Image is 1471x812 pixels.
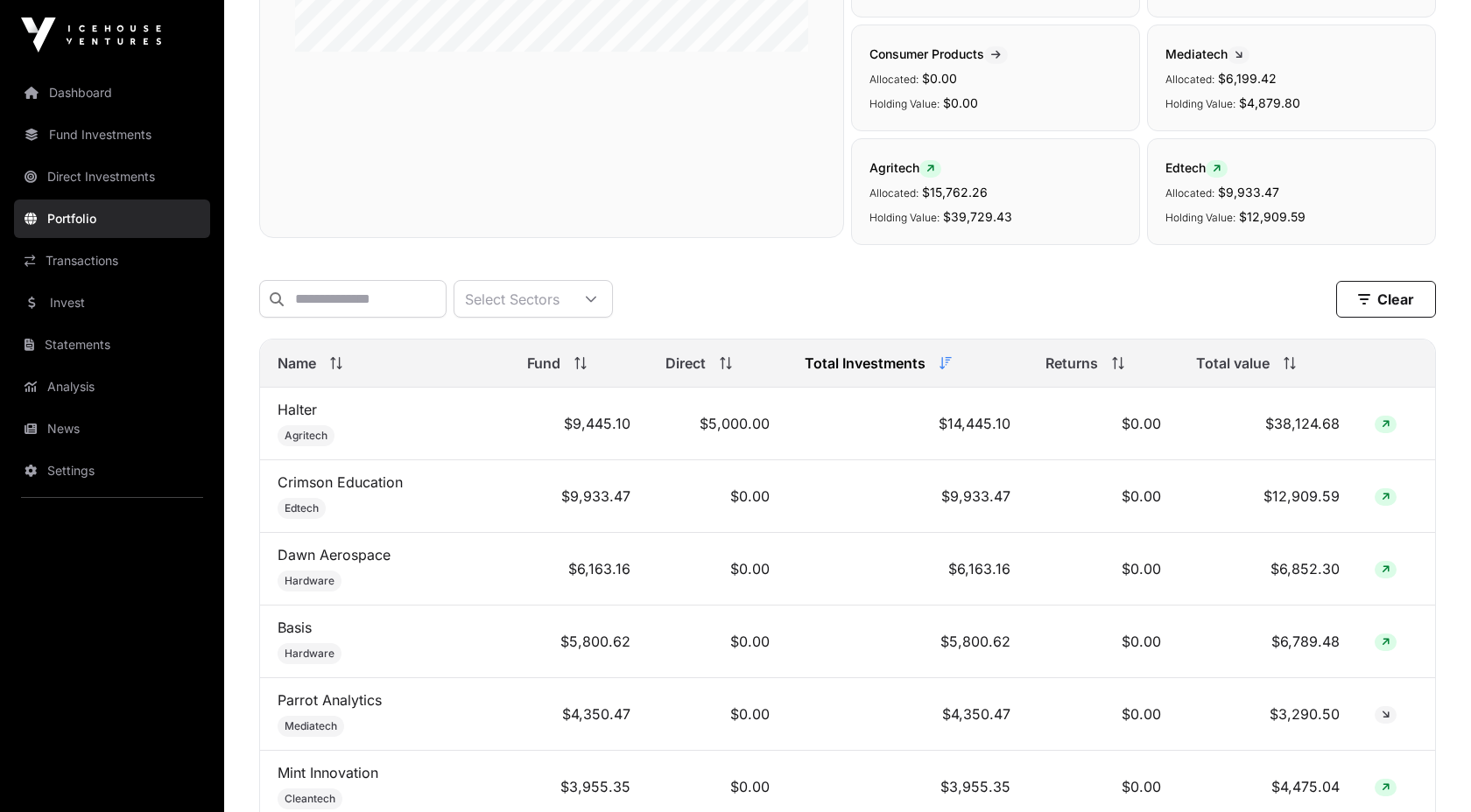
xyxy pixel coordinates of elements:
td: $14,445.10 [787,388,1028,460]
span: Returns [1045,353,1098,374]
td: $5,800.62 [510,605,649,678]
a: Statements [14,325,210,364]
td: $0.00 [648,533,787,605]
td: $5,800.62 [787,605,1028,678]
span: Holding Value: [1165,97,1235,110]
span: Mediatech [285,719,337,733]
span: Cleantech [285,792,335,806]
td: $9,933.47 [787,460,1028,533]
td: $0.00 [648,678,787,751]
td: $4,350.47 [510,678,649,751]
button: Clear [1336,281,1436,318]
span: Allocated: [869,73,918,86]
span: Consumer Products [869,46,1008,61]
a: Fund Investments [14,115,210,154]
td: $6,789.48 [1179,605,1357,678]
span: $39,729.43 [943,209,1012,224]
span: Holding Value: [869,211,940,224]
span: Total value [1196,353,1270,374]
span: Allocated: [1165,73,1214,86]
a: Mint Innovation [278,764,378,781]
a: Halter [278,401,317,418]
a: Dawn Aerospace [278,546,391,563]
span: $0.00 [943,95,978,110]
a: Parrot Analytics [278,691,382,709]
span: $12,909.59 [1239,209,1306,224]
td: $38,124.68 [1179,388,1357,460]
td: $5,000.00 [648,388,787,460]
iframe: Chat Widget [1383,728,1471,812]
a: Settings [14,451,210,490]
span: $15,762.26 [922,185,988,199]
a: Analysis [14,367,210,406]
td: $0.00 [1028,605,1179,678]
span: Edtech [1165,160,1228,175]
span: Allocated: [1165,186,1214,199]
td: $6,163.16 [787,533,1028,605]
span: Holding Value: [869,97,940,110]
td: $0.00 [1028,388,1179,460]
td: $0.00 [1028,460,1179,533]
a: Invest [14,283,210,322]
span: Mediatech [1165,46,1249,61]
span: Name [278,353,316,374]
span: Edtech [285,501,319,515]
span: Hardware [285,647,334,661]
span: $4,879.80 [1239,95,1300,110]
a: Crimson Education [278,473,403,491]
td: $0.00 [1028,678,1179,751]
div: Select Sectors [454,281,570,317]
td: $4,350.47 [787,678,1028,751]
td: $6,163.16 [510,533,649,605]
span: $9,933.47 [1218,185,1279,199]
td: $9,445.10 [510,388,649,460]
span: Hardware [285,574,334,588]
span: Fund [527,353,560,374]
td: $6,852.30 [1179,533,1357,605]
span: Total Investments [805,353,926,374]
span: Allocated: [869,186,918,199]
a: Transactions [14,241,210,280]
img: Icehouse Ventures Logo [21,17,161,52]
span: $0.00 [922,71,957,86]
td: $9,933.47 [510,460,649,533]
a: Basis [278,619,312,636]
td: $0.00 [648,605,787,678]
span: $6,199.42 [1218,71,1277,86]
td: $3,290.50 [1179,678,1357,751]
td: $12,909.59 [1179,460,1357,533]
a: Direct Investments [14,157,210,196]
a: News [14,409,210,448]
td: $0.00 [648,460,787,533]
span: Holding Value: [1165,211,1235,224]
a: Portfolio [14,199,210,238]
span: Agritech [869,160,941,175]
td: $0.00 [1028,533,1179,605]
span: Agritech [285,429,327,443]
span: Direct [665,353,706,374]
a: Dashboard [14,73,210,112]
